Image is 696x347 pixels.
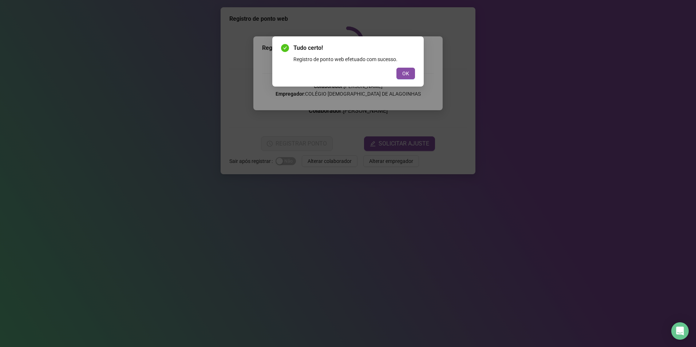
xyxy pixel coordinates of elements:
button: OK [396,68,415,79]
div: Open Intercom Messenger [671,322,689,340]
div: Registro de ponto web efetuado com sucesso. [293,55,415,63]
span: OK [402,69,409,77]
span: Tudo certo! [293,44,415,52]
span: check-circle [281,44,289,52]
